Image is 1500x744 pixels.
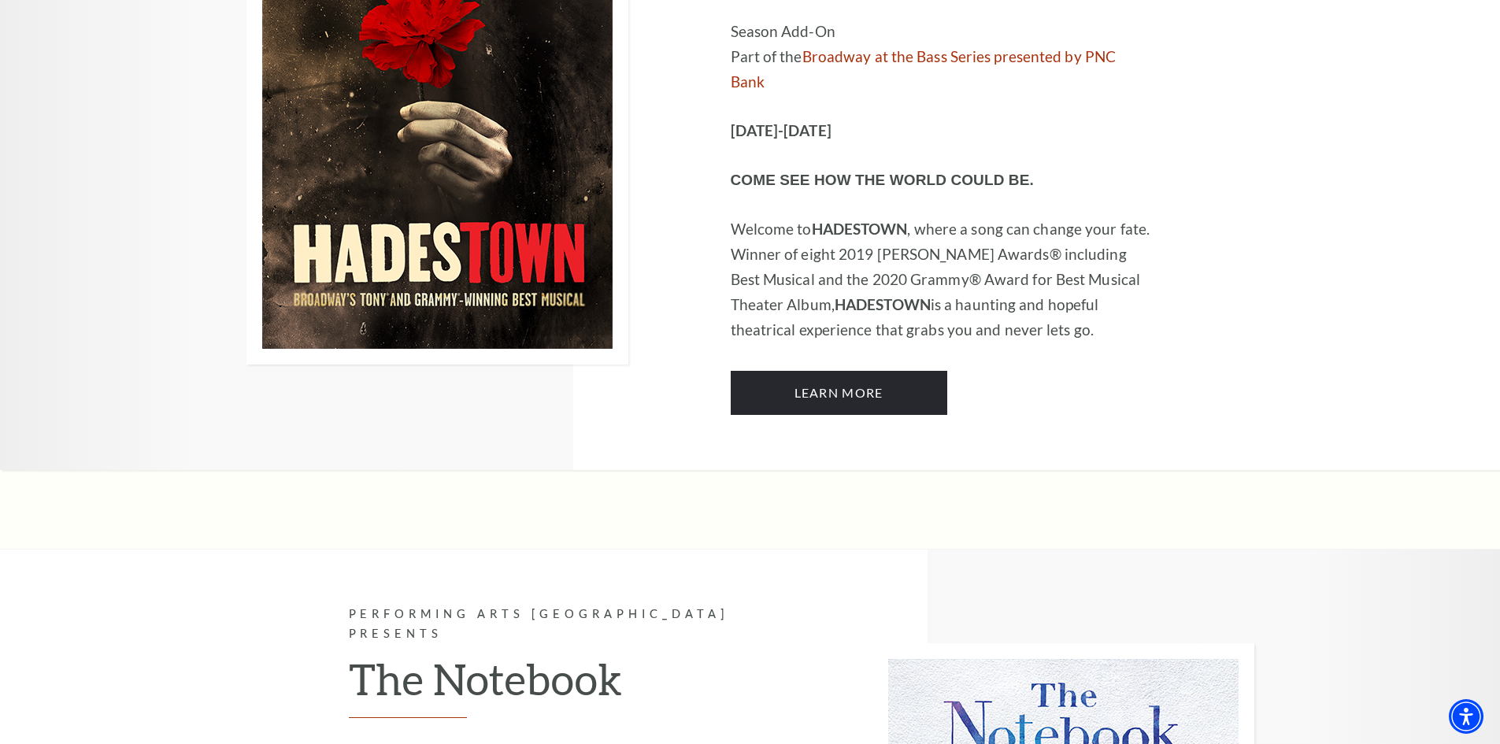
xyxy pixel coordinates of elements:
p: Performing Arts [GEOGRAPHIC_DATA] Presents [349,605,770,644]
a: Learn More Hadestown [731,371,947,415]
strong: [DATE]-[DATE] [731,121,831,139]
p: Season Add-On Part of the [731,19,1152,94]
strong: HADESTOWN [835,295,931,313]
h2: The Notebook [349,653,770,718]
strong: COME SEE HOW THE WORLD COULD BE. [731,172,1034,188]
a: Broadway at the Bass Series presented by PNC Bank [731,47,1117,91]
div: Accessibility Menu [1449,699,1483,734]
p: Welcome to , where a song can change your fate. Winner of eight 2019 [PERSON_NAME] Awards® includ... [731,217,1152,342]
strong: HADESTOWN [812,220,908,238]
